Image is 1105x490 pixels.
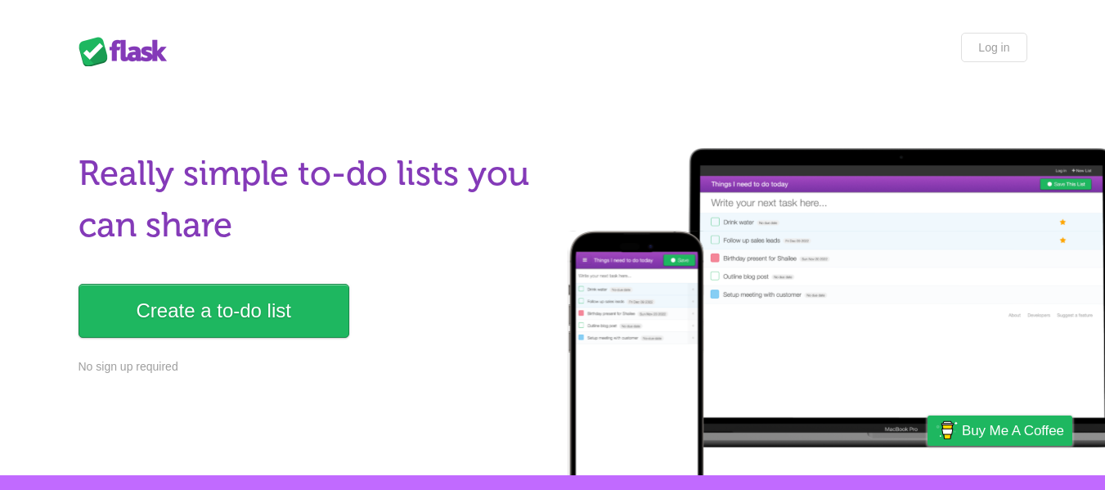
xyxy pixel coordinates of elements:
[936,416,958,444] img: Buy me a coffee
[79,358,543,375] p: No sign up required
[79,148,543,251] h1: Really simple to-do lists you can share
[961,33,1026,62] a: Log in
[79,37,177,66] div: Flask Lists
[79,284,349,338] a: Create a to-do list
[962,416,1064,445] span: Buy me a coffee
[928,416,1072,446] a: Buy me a coffee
